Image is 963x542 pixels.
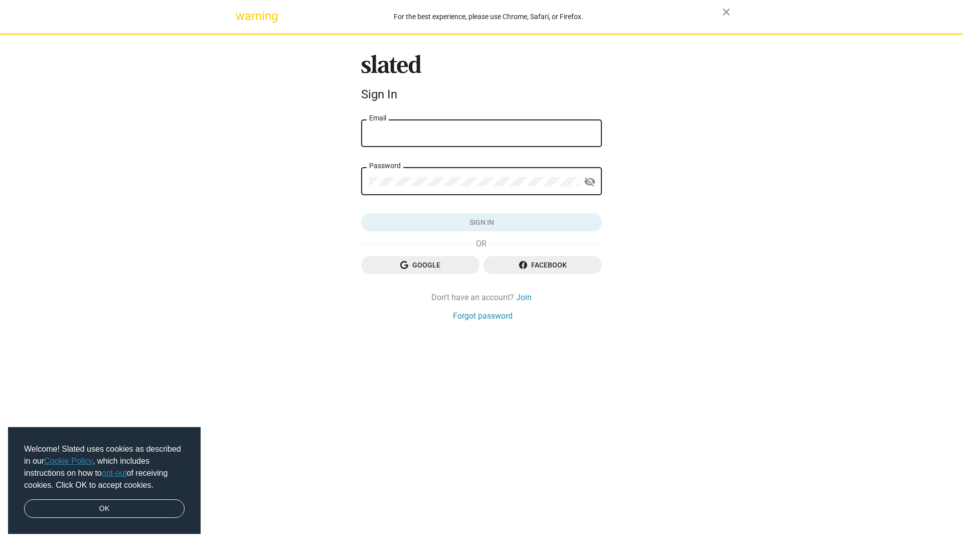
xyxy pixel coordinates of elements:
button: Facebook [484,256,602,274]
span: Google [369,256,471,274]
div: cookieconsent [8,427,201,534]
button: Google [361,256,479,274]
span: Facebook [492,256,594,274]
mat-icon: warning [236,10,248,22]
mat-icon: close [720,6,732,18]
div: Don't have an account? [361,292,602,303]
div: Sign In [361,87,602,101]
button: Show password [580,172,600,192]
mat-icon: visibility_off [584,174,596,190]
sl-branding: Sign In [361,55,602,106]
a: dismiss cookie message [24,499,185,518]
a: Cookie Policy [44,457,93,465]
a: opt-out [102,469,127,477]
div: For the best experience, please use Chrome, Safari, or Firefox. [255,10,722,24]
a: Join [516,292,532,303]
a: Forgot password [453,311,513,321]
span: Welcome! Slated uses cookies as described in our , which includes instructions on how to of recei... [24,443,185,491]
